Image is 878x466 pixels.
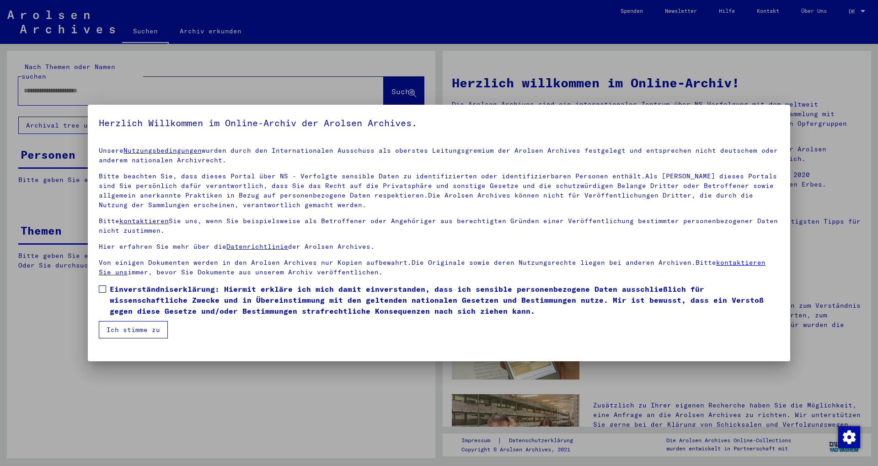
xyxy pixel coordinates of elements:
a: Datenrichtlinie [226,242,288,251]
p: Unsere wurden durch den Internationalen Ausschuss als oberstes Leitungsgremium der Arolsen Archiv... [99,146,779,165]
h5: Herzlich Willkommen im Online-Archiv der Arolsen Archives. [99,116,779,130]
button: Ich stimme zu [99,321,168,338]
img: Zustimmung ändern [838,426,860,448]
a: Nutzungsbedingungen [123,146,202,155]
p: Hier erfahren Sie mehr über die der Arolsen Archives. [99,242,779,252]
p: Bitte Sie uns, wenn Sie beispielsweise als Betroffener oder Angehöriger aus berechtigten Gründen ... [99,216,779,236]
p: Bitte beachten Sie, dass dieses Portal über NS - Verfolgte sensible Daten zu identifizierten oder... [99,171,779,210]
a: kontaktieren [119,217,169,225]
p: Von einigen Dokumenten werden in den Arolsen Archives nur Kopien aufbewahrt.Die Originale sowie d... [99,258,779,277]
span: Einverständniserklärung: Hiermit erkläre ich mich damit einverstanden, dass ich sensible personen... [110,284,779,316]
